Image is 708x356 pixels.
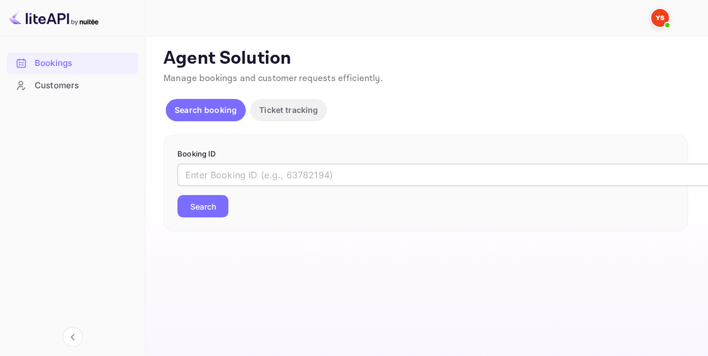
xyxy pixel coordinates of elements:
[63,327,83,347] button: Collapse navigation
[35,79,133,92] div: Customers
[7,53,138,73] a: Bookings
[7,75,138,97] div: Customers
[177,195,228,217] button: Search
[651,9,669,27] img: Yandex Support
[163,48,688,70] p: Agent Solution
[9,9,99,27] img: LiteAPI logo
[259,104,318,116] p: Ticket tracking
[163,73,383,84] span: Manage bookings and customer requests efficiently.
[7,53,138,74] div: Bookings
[177,149,674,160] p: Booking ID
[175,104,237,116] p: Search booking
[7,75,138,96] a: Customers
[35,57,133,70] div: Bookings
